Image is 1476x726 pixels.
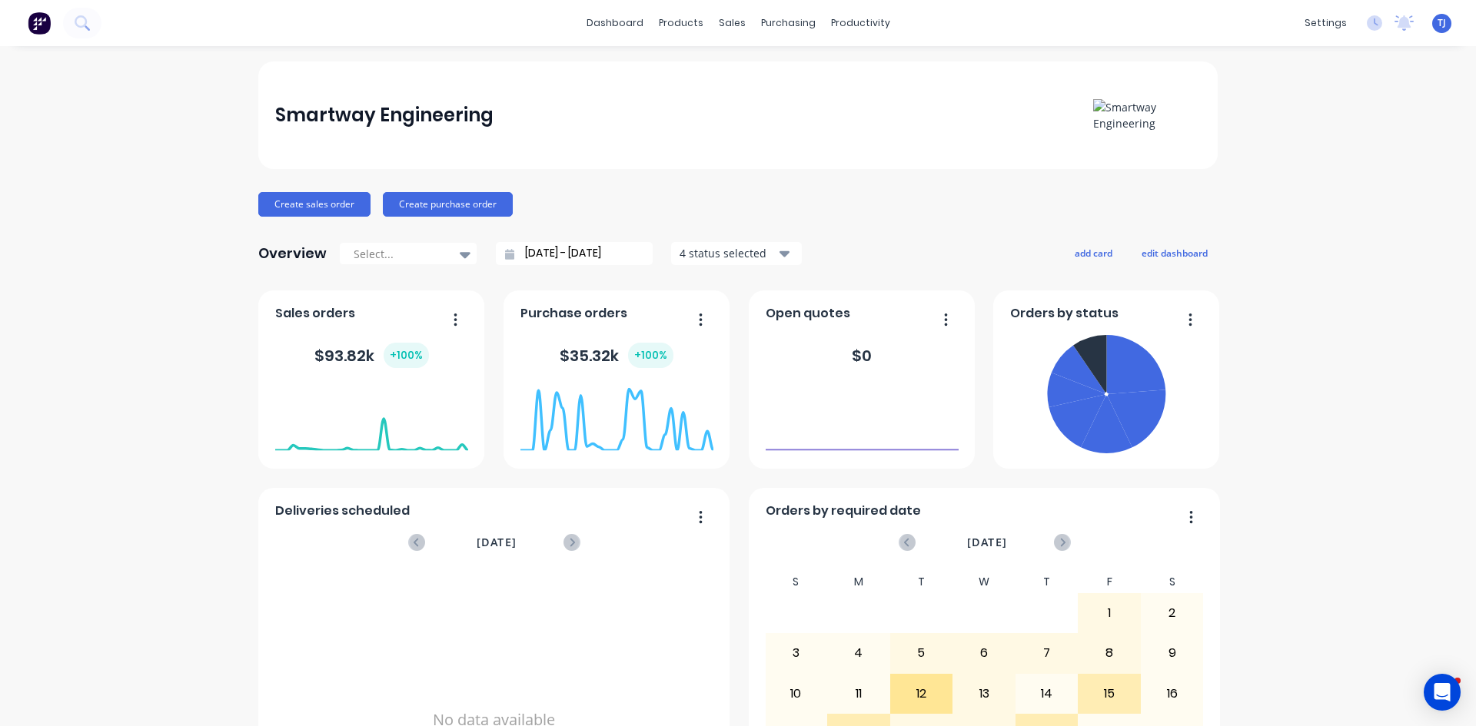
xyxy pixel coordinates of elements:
div: purchasing [753,12,823,35]
div: 3 [766,634,827,672]
div: 12 [891,675,952,713]
div: settings [1297,12,1355,35]
div: M [827,571,890,593]
div: 14 [1016,675,1078,713]
div: 16 [1142,675,1203,713]
div: + 100 % [384,343,429,368]
span: [DATE] [477,534,517,551]
button: Create purchase order [383,192,513,217]
div: 15 [1079,675,1140,713]
div: sales [711,12,753,35]
span: Orders by status [1010,304,1119,323]
img: Factory [28,12,51,35]
div: $ 0 [852,344,872,367]
div: 4 [828,634,889,672]
button: 4 status selected [671,242,802,265]
span: TJ [1438,16,1446,30]
div: F [1078,571,1141,593]
div: S [1141,571,1204,593]
div: 11 [828,675,889,713]
div: T [1016,571,1079,593]
div: Smartway Engineering [275,100,494,131]
div: 7 [1016,634,1078,672]
div: $ 93.82k [314,343,429,368]
div: 5 [891,634,952,672]
div: + 100 % [628,343,673,368]
div: 6 [953,634,1015,672]
div: 4 status selected [680,245,776,261]
div: Overview [258,238,327,269]
div: 1 [1079,594,1140,632]
span: Open quotes [766,304,850,323]
span: Purchase orders [520,304,627,323]
div: 9 [1142,634,1203,672]
button: add card [1065,243,1122,263]
button: Create sales order [258,192,371,217]
button: edit dashboard [1132,243,1218,263]
div: W [952,571,1016,593]
div: S [765,571,828,593]
div: products [651,12,711,35]
a: dashboard [579,12,651,35]
div: productivity [823,12,898,35]
div: 2 [1142,594,1203,632]
span: [DATE] [967,534,1007,551]
div: 10 [766,675,827,713]
img: Smartway Engineering [1093,99,1201,131]
div: $ 35.32k [560,343,673,368]
span: Sales orders [275,304,355,323]
div: T [890,571,953,593]
div: Open Intercom Messenger [1424,674,1461,711]
div: 8 [1079,634,1140,672]
div: 13 [953,675,1015,713]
